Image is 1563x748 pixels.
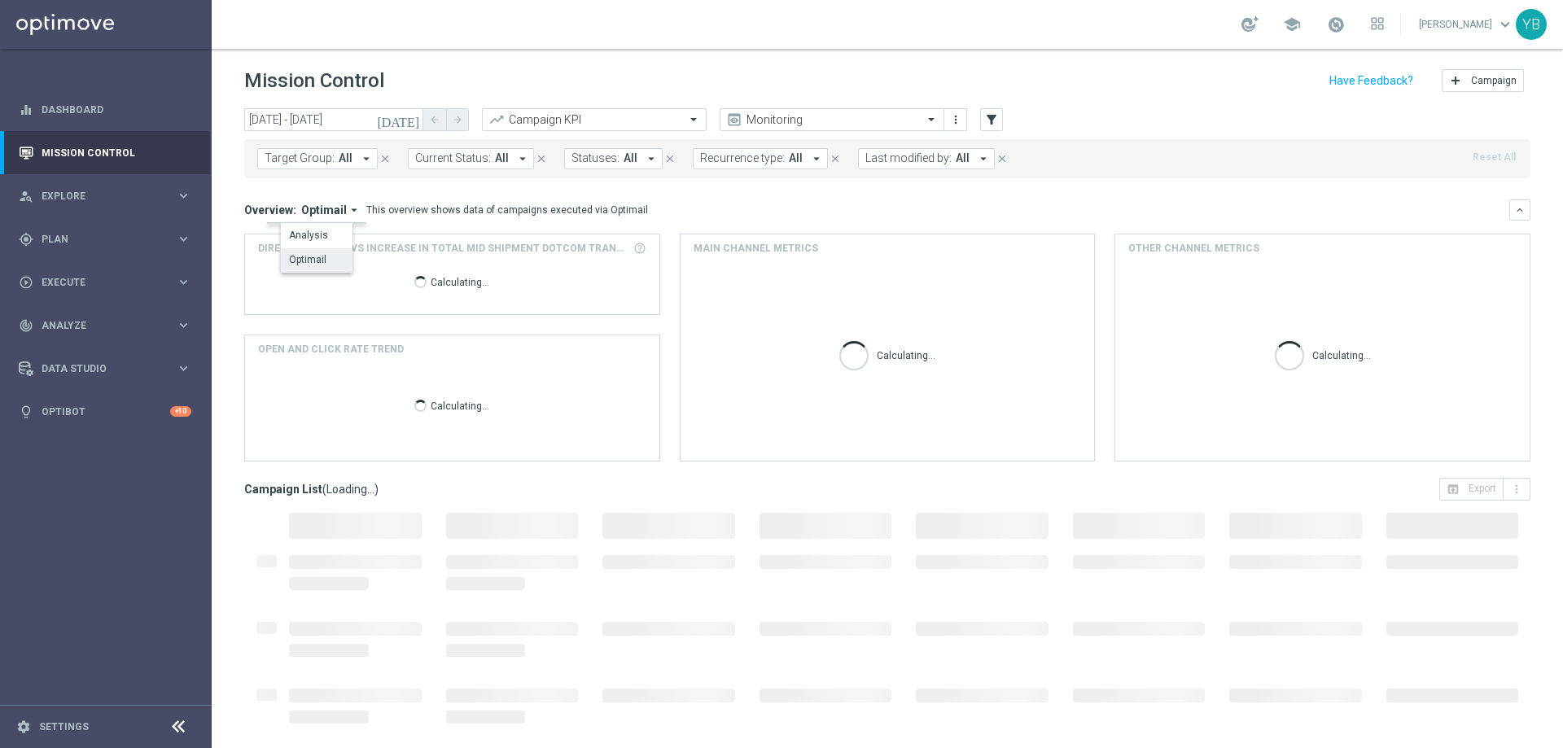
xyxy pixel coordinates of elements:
i: add [1449,74,1462,87]
div: lightbulb Optibot +10 [18,405,192,418]
span: All [789,151,803,165]
i: close [536,153,547,164]
span: Statuses: [571,151,620,165]
i: keyboard_arrow_right [176,361,191,376]
span: Optimail [301,203,347,217]
span: ( [322,482,326,496]
button: close [828,150,843,168]
p: Calculating... [1312,347,1371,362]
i: arrow_drop_down [644,151,659,166]
span: Plan [42,234,176,244]
button: more_vert [948,110,964,129]
button: gps_fixed Plan keyboard_arrow_right [18,233,192,246]
i: close [379,153,391,164]
h3: Campaign List [244,482,379,496]
button: filter_alt [980,108,1003,131]
button: Data Studio keyboard_arrow_right [18,362,192,375]
i: arrow_back [429,114,440,125]
span: Loading... [326,482,374,496]
span: All [624,151,637,165]
i: close [830,153,841,164]
h4: Main channel metrics [694,241,818,256]
button: equalizer Dashboard [18,103,192,116]
i: close [664,153,676,164]
span: Analyze [42,321,176,330]
i: [DATE] [377,112,421,127]
i: close [996,153,1008,164]
button: Statuses: All arrow_drop_down [564,148,663,169]
button: person_search Explore keyboard_arrow_right [18,190,192,203]
h4: OPEN AND CLICK RATE TREND [258,342,404,357]
button: Current Status: All arrow_drop_down [408,148,534,169]
div: Mission Control [19,131,191,174]
i: preview [726,112,742,128]
span: Explore [42,191,176,201]
h4: Other channel metrics [1128,241,1259,256]
button: keyboard_arrow_down [1509,199,1530,221]
div: This overview shows data of campaigns executed via Optimail [366,203,648,217]
span: All [339,151,352,165]
span: Execute [42,278,176,287]
i: gps_fixed [19,232,33,247]
p: Calculating... [431,273,489,289]
i: open_in_browser [1447,483,1460,496]
i: keyboard_arrow_right [176,231,191,247]
button: Target Group: All arrow_drop_down [257,148,378,169]
div: Analyze [19,318,176,333]
span: Target Group: [265,151,335,165]
i: play_circle_outline [19,275,33,290]
h1: Mission Control [244,69,384,93]
input: Select date range [244,108,423,131]
ng-select: Campaign KPI [482,108,707,131]
span: Current Status: [415,151,491,165]
h3: Overview: [244,203,296,217]
div: Press SPACE to select this row. [281,224,379,248]
span: Direct Response VS Increase In Total Mid Shipment Dotcom Transaction Amount [258,241,628,256]
button: add Campaign [1442,69,1524,92]
div: Analysis [289,228,328,243]
button: play_circle_outline Execute keyboard_arrow_right [18,276,192,289]
i: more_vert [949,113,962,126]
button: close [663,150,677,168]
multiple-options-button: Export to CSV [1439,482,1530,495]
div: Explore [19,189,176,203]
span: All [956,151,970,165]
i: equalizer [19,103,33,117]
i: settings [16,720,31,734]
button: more_vert [1504,478,1530,501]
i: trending_up [488,112,505,128]
button: Recurrence type: All arrow_drop_down [693,148,828,169]
button: Optimail arrow_drop_down [296,203,366,217]
button: Mission Control [18,147,192,160]
button: close [995,150,1009,168]
span: Campaign [1471,75,1517,86]
i: filter_alt [984,112,999,127]
button: track_changes Analyze keyboard_arrow_right [18,319,192,332]
i: arrow_forward [452,114,463,125]
div: Press SPACE to deselect this row. [281,248,379,273]
div: Dashboard [19,88,191,131]
i: arrow_drop_down [515,151,530,166]
p: Calculating... [431,397,489,413]
a: [PERSON_NAME]keyboard_arrow_down [1417,12,1516,37]
i: arrow_drop_down [976,151,991,166]
span: keyboard_arrow_down [1496,15,1514,33]
div: Data Studio [19,361,176,376]
i: arrow_drop_down [809,151,824,166]
input: Have Feedback? [1329,75,1413,86]
button: Last modified by: All arrow_drop_down [858,148,995,169]
div: YB [1516,9,1547,40]
i: keyboard_arrow_right [176,274,191,290]
i: keyboard_arrow_down [1514,204,1526,216]
span: ) [374,482,379,496]
div: Execute [19,275,176,290]
span: Data Studio [42,364,176,374]
i: arrow_drop_down [359,151,374,166]
i: more_vert [1510,483,1523,496]
i: keyboard_arrow_right [176,188,191,203]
